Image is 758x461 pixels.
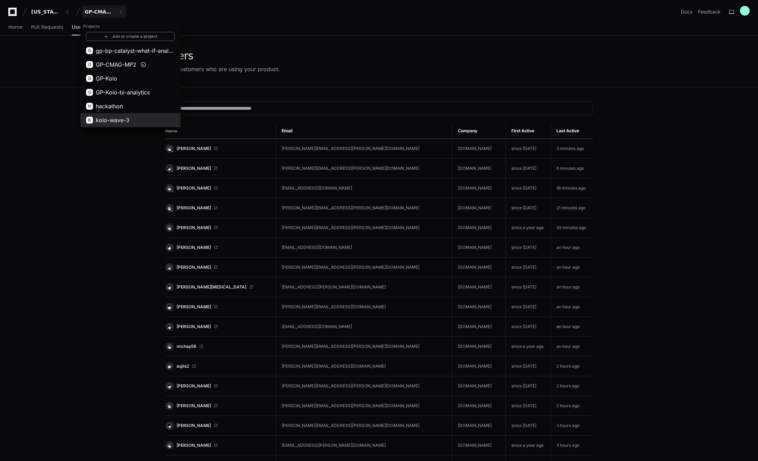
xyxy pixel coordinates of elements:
span: [PERSON_NAME] [177,166,211,171]
a: [PERSON_NAME] [165,224,270,232]
td: since a year ago [505,218,551,238]
img: 2.svg [166,383,173,389]
div: G [86,89,93,96]
span: [PERSON_NAME] [177,205,211,211]
td: [PERSON_NAME][EMAIL_ADDRESS][DOMAIN_NAME] [276,357,452,376]
td: [DOMAIN_NAME] [452,277,506,297]
td: 2 hours ago [551,376,593,396]
td: [DOMAIN_NAME] [452,376,506,396]
span: [PERSON_NAME] [177,225,211,230]
h1: Projects [80,21,180,32]
a: [PERSON_NAME] [165,164,270,173]
td: since [DATE] [505,376,551,396]
td: 2 hours ago [551,396,593,416]
a: [PERSON_NAME] [165,421,270,430]
span: hackathon [96,102,123,110]
a: Users [72,19,85,35]
a: [PERSON_NAME] [165,322,270,331]
td: an hour ago [551,317,593,337]
button: [US_STATE] Pacific [28,6,73,18]
th: Email [276,123,452,139]
div: H [86,103,93,110]
th: Last Active [551,123,593,139]
td: [PERSON_NAME][EMAIL_ADDRESS][DOMAIN_NAME] [276,297,452,317]
td: since [DATE] [505,297,551,317]
td: [PERSON_NAME][EMAIL_ADDRESS][PERSON_NAME][DOMAIN_NAME] [276,396,452,416]
img: 6.svg [166,442,173,449]
td: 3 hours ago [551,416,593,436]
img: 3.svg [166,264,173,270]
img: 8.svg [166,363,173,369]
td: an hour ago [551,238,593,258]
img: 6.svg [166,343,173,350]
img: 16.svg [166,165,173,171]
a: [PERSON_NAME] [165,144,270,153]
td: since [DATE] [505,238,551,258]
td: since [DATE] [505,139,551,159]
th: Company [452,123,506,139]
td: [PERSON_NAME][EMAIL_ADDRESS][PERSON_NAME][DOMAIN_NAME] [276,218,452,238]
td: since [DATE] [505,159,551,178]
img: 13.svg [166,204,173,211]
a: Join or create a project [86,32,175,41]
td: [DOMAIN_NAME] [452,357,506,376]
div: GP-CMAG-MP2 [85,8,114,15]
span: [PERSON_NAME] [177,146,211,151]
td: since [DATE] [505,277,551,297]
span: Home [8,25,23,29]
td: an hour ago [551,297,593,317]
a: [PERSON_NAME] [165,243,270,252]
td: since [DATE] [505,357,551,376]
td: since [DATE] [505,416,551,436]
img: 3.svg [166,323,173,330]
td: [PERSON_NAME][EMAIL_ADDRESS][PERSON_NAME][DOMAIN_NAME] [276,416,452,436]
a: [PERSON_NAME] [165,303,270,311]
td: [EMAIL_ADDRESS][PERSON_NAME][DOMAIN_NAME] [276,277,452,297]
div: G [86,47,93,54]
img: 6.svg [166,224,173,231]
td: [PERSON_NAME][EMAIL_ADDRESS][PERSON_NAME][DOMAIN_NAME] [276,376,452,396]
a: [PERSON_NAME] [165,263,270,271]
td: an hour ago [551,258,593,277]
a: Pull Requests [31,19,63,35]
span: Pull Requests [31,25,63,29]
img: 1.svg [166,303,173,310]
td: since [DATE] [505,178,551,198]
td: 18 minutes ago [551,178,593,198]
td: [DOMAIN_NAME] [452,139,506,159]
div: [US_STATE] Pacific [31,8,61,15]
span: michap58 [177,344,196,349]
td: [EMAIL_ADDRESS][DOMAIN_NAME] [276,238,452,258]
a: michap58 [165,342,270,351]
td: since [DATE] [505,258,551,277]
span: sujits2 [177,363,189,369]
td: since a year ago [505,436,551,455]
span: GP-CMAG-MP2 [96,60,136,69]
td: [EMAIL_ADDRESS][PERSON_NAME][DOMAIN_NAME] [276,436,452,455]
span: [PERSON_NAME] [177,185,211,191]
td: [DOMAIN_NAME] [452,159,506,178]
td: since a year ago [505,337,551,357]
span: [PERSON_NAME] [177,423,211,428]
div: [US_STATE] Pacific [80,19,180,128]
td: an hour ago [551,277,593,297]
td: 21 minutes ago [551,198,593,218]
img: 14.svg [166,284,173,290]
td: [DOMAIN_NAME] [452,317,506,337]
th: First Active [505,123,551,139]
td: [DOMAIN_NAME] [452,396,506,416]
td: since [DATE] [505,317,551,337]
button: Feedback [698,8,721,15]
span: kolo-wave-3 [96,116,129,124]
td: [DOMAIN_NAME] [452,297,506,317]
td: [PERSON_NAME][EMAIL_ADDRESS][PERSON_NAME][DOMAIN_NAME] [276,337,452,357]
td: [PERSON_NAME][EMAIL_ADDRESS][PERSON_NAME][DOMAIN_NAME] [276,258,452,277]
td: an hour ago [551,337,593,357]
div: The customers who are using your product. [165,65,280,73]
span: Users [72,25,85,29]
td: [EMAIL_ADDRESS][DOMAIN_NAME] [276,178,452,198]
td: [DOMAIN_NAME] [452,178,506,198]
span: gp-bp-catalyst-what-if-analysis [96,47,175,55]
td: 3 hours ago [551,436,593,455]
a: [PERSON_NAME] [165,441,270,450]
